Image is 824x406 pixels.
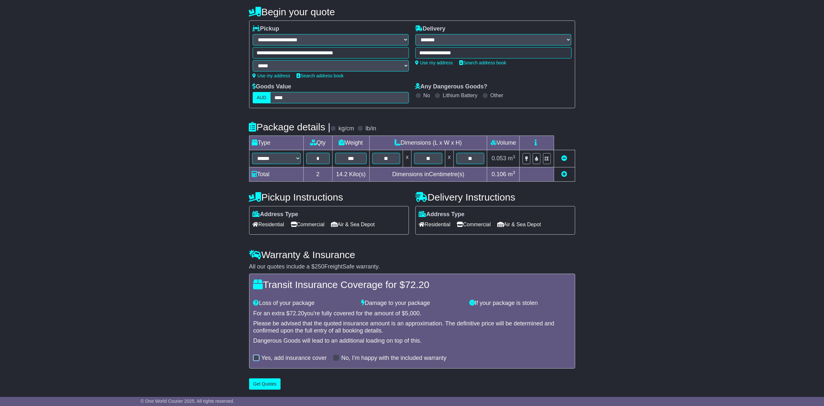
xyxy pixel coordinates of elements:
div: For an extra $ you're fully covered for the amount of $ . [253,310,571,317]
span: m [508,171,515,177]
span: 72.20 [405,279,429,290]
label: Other [490,92,503,98]
td: Kilo(s) [332,167,369,181]
h4: Transit Insurance Coverage for $ [253,279,571,290]
label: No [424,92,430,98]
a: Search address book [297,73,344,78]
td: Dimensions (L x W x H) [369,136,487,150]
button: Get Quotes [249,378,281,390]
span: Air & Sea Depot [497,219,541,229]
label: AUD [253,92,271,103]
label: Pickup [253,25,279,33]
a: Search address book [460,60,506,65]
span: Residential [253,219,284,229]
span: 250 [315,263,324,270]
label: kg/cm [338,125,354,132]
span: Commercial [291,219,324,229]
label: Any Dangerous Goods? [415,83,488,90]
sup: 3 [513,154,515,159]
span: 72.20 [290,310,304,317]
td: Dimensions in Centimetre(s) [369,167,487,181]
div: All our quotes include a $ FreightSafe warranty. [249,263,575,270]
a: Use my address [253,73,290,78]
div: Loss of your package [250,300,358,307]
a: Use my address [415,60,453,65]
label: Address Type [419,211,465,218]
h4: Delivery Instructions [415,192,575,203]
span: Air & Sea Depot [331,219,375,229]
label: Address Type [253,211,298,218]
span: 14.2 [336,171,348,177]
div: Please be advised that the quoted insurance amount is an approximation. The definitive price will... [253,320,571,334]
h4: Begin your quote [249,7,575,17]
td: 2 [303,167,332,181]
span: © One World Courier 2025. All rights reserved. [141,399,235,404]
div: Dangerous Goods will lead to an additional loading on top of this. [253,337,571,345]
td: x [403,150,412,167]
h4: Package details | [249,122,331,132]
a: Remove this item [562,155,567,162]
div: If your package is stolen [466,300,574,307]
td: Qty [303,136,332,150]
span: 5,000 [405,310,420,317]
a: Add new item [562,171,567,177]
h4: Warranty & Insurance [249,249,575,260]
span: Residential [419,219,450,229]
td: Total [249,167,303,181]
td: Weight [332,136,369,150]
td: Volume [487,136,520,150]
label: No, I'm happy with the included warranty [341,355,447,362]
div: Damage to your package [358,300,466,307]
h4: Pickup Instructions [249,192,409,203]
td: x [445,150,453,167]
label: lb/in [365,125,376,132]
span: m [508,155,515,162]
td: Type [249,136,303,150]
label: Delivery [415,25,446,33]
span: Commercial [457,219,491,229]
sup: 3 [513,170,515,175]
span: 0.106 [492,171,506,177]
span: 0.053 [492,155,506,162]
label: Lithium Battery [443,92,477,98]
label: Yes, add insurance cover [261,355,327,362]
label: Goods Value [253,83,291,90]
